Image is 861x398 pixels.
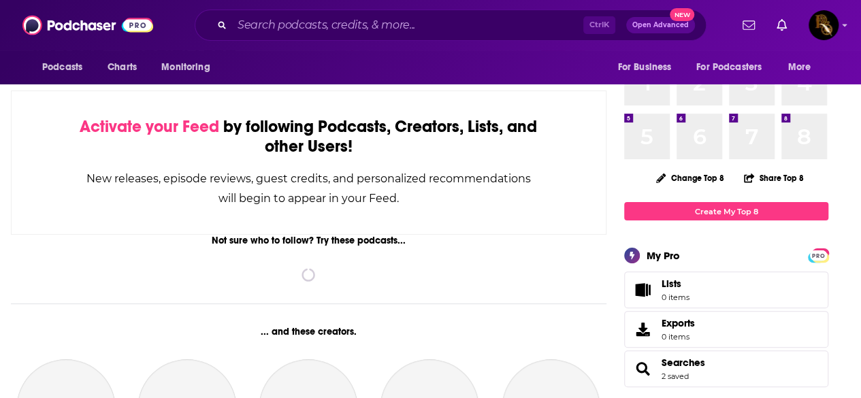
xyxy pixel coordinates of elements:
[608,54,688,80] button: open menu
[810,250,826,260] a: PRO
[152,54,227,80] button: open menu
[662,356,705,369] a: Searches
[629,280,656,299] span: Lists
[99,54,145,80] a: Charts
[779,54,828,80] button: open menu
[624,271,828,308] a: Lists
[80,169,538,208] div: New releases, episode reviews, guest credits, and personalized recommendations will begin to appe...
[662,332,695,342] span: 0 items
[617,58,671,77] span: For Business
[687,54,781,80] button: open menu
[232,14,583,36] input: Search podcasts, credits, & more...
[662,317,695,329] span: Exports
[80,117,538,156] div: by following Podcasts, Creators, Lists, and other Users!
[22,12,153,38] img: Podchaser - Follow, Share and Rate Podcasts
[624,202,828,220] a: Create My Top 8
[771,14,792,37] a: Show notifications dropdown
[80,116,219,137] span: Activate your Feed
[33,54,100,80] button: open menu
[662,278,689,290] span: Lists
[648,169,732,186] button: Change Top 8
[629,320,656,339] span: Exports
[662,293,689,302] span: 0 items
[696,58,762,77] span: For Podcasters
[810,250,826,261] span: PRO
[583,16,615,34] span: Ctrl K
[626,17,695,33] button: Open AdvancedNew
[809,10,839,40] span: Logged in as RustyQuill
[108,58,137,77] span: Charts
[624,311,828,348] a: Exports
[662,371,689,381] a: 2 saved
[624,350,828,387] span: Searches
[670,8,694,21] span: New
[647,249,680,262] div: My Pro
[743,165,805,191] button: Share Top 8
[809,10,839,40] img: User Profile
[809,10,839,40] button: Show profile menu
[11,235,606,246] div: Not sure who to follow? Try these podcasts...
[788,58,811,77] span: More
[629,359,656,378] a: Searches
[632,22,689,29] span: Open Advanced
[195,10,706,41] div: Search podcasts, credits, & more...
[662,278,681,290] span: Lists
[42,58,82,77] span: Podcasts
[11,326,606,337] div: ... and these creators.
[161,58,210,77] span: Monitoring
[737,14,760,37] a: Show notifications dropdown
